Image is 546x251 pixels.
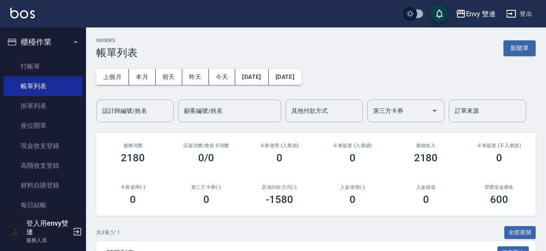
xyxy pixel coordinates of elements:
button: Envy 雙連 [452,5,500,23]
button: 昨天 [182,69,209,85]
div: Envy 雙連 [466,9,496,19]
h3: 0 [203,194,209,206]
h2: ORDERS [96,38,138,43]
button: 上個月 [96,69,129,85]
h3: 0 [350,194,356,206]
h3: 600 [490,194,508,206]
h2: 入金儲值 [399,184,452,190]
h3: 0 [130,194,136,206]
h2: 卡券販賣 (入業績) [326,143,379,148]
button: 本月 [129,69,156,85]
button: [DATE] [235,69,268,85]
h2: 店販消費 /會員卡消費 [180,143,232,148]
button: Open [428,104,442,118]
img: Person [7,223,24,240]
h3: 0 [496,152,502,164]
h3: -1580 [266,194,293,206]
h2: 第三方卡券(-) [180,184,232,190]
button: save [431,5,448,22]
h2: 業績收入 [399,143,452,148]
a: 新開單 [503,44,536,52]
h2: 其他付款方式(-) [253,184,306,190]
button: [DATE] [269,69,301,85]
p: 共 3 筆, 1 / 1 [96,229,120,236]
button: 新開單 [503,40,536,56]
p: 服務人員 [26,236,70,244]
h3: 0 [423,194,429,206]
h3: 0 [276,152,282,164]
button: 今天 [209,69,236,85]
button: 登出 [503,6,536,22]
h5: 登入用envy雙連 [26,219,70,236]
h2: 入金使用(-) [326,184,379,190]
h2: 卡券使用 (入業績) [253,143,306,148]
button: 全部展開 [504,226,536,239]
a: 打帳單 [3,57,83,76]
h3: 2180 [414,152,438,164]
h3: 2180 [121,152,145,164]
a: 現金收支登錄 [3,136,83,156]
button: 前天 [156,69,182,85]
h3: 服務消費 [107,143,159,148]
h3: 帳單列表 [96,47,138,59]
a: 高階收支登錄 [3,156,83,175]
h2: 營業現金應收 [473,184,525,190]
a: 掛單列表 [3,96,83,116]
a: 帳單列表 [3,76,83,96]
h2: 卡券販賣 (不入業績) [473,143,525,148]
h3: 0/0 [198,152,214,164]
a: 材料自購登錄 [3,175,83,195]
h3: 0 [350,152,356,164]
a: 座位開單 [3,116,83,136]
img: Logo [10,8,35,18]
a: 每日結帳 [3,195,83,215]
button: 櫃檯作業 [3,31,83,53]
h2: 卡券使用(-) [107,184,159,190]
